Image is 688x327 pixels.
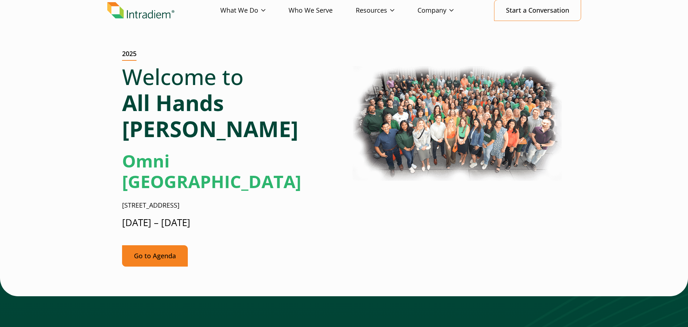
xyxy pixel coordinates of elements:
strong: [PERSON_NAME] [122,114,298,144]
p: [DATE] – [DATE] [122,216,338,229]
a: Go to Agenda [122,245,188,267]
strong: All Hands [122,88,224,118]
p: [STREET_ADDRESS] [122,201,338,210]
img: Intradiem [107,2,174,19]
a: Link to homepage of Intradiem [107,2,220,19]
h1: Welcome to [122,64,338,142]
h2: 2025 [122,50,137,61]
strong: Omni [GEOGRAPHIC_DATA] [122,149,301,194]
